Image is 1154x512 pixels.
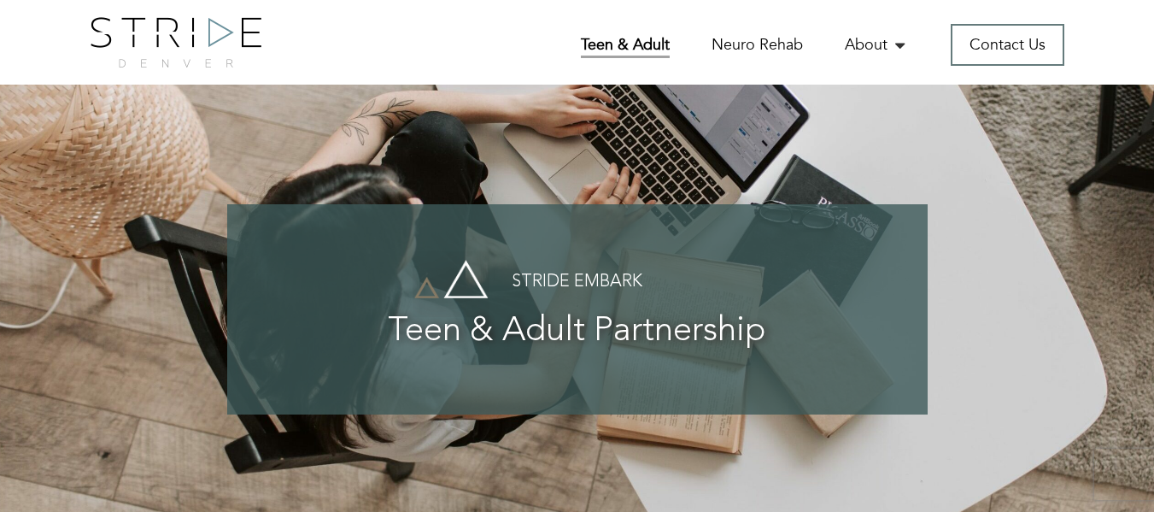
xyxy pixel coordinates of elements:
[951,24,1064,66] a: Contact Us
[581,34,670,58] a: Teen & Adult
[261,313,893,350] h3: Teen & Adult Partnership
[845,34,909,56] a: About
[91,17,261,68] img: logo.png
[712,34,803,56] a: Neuro Rehab
[261,273,893,291] h4: Stride Embark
